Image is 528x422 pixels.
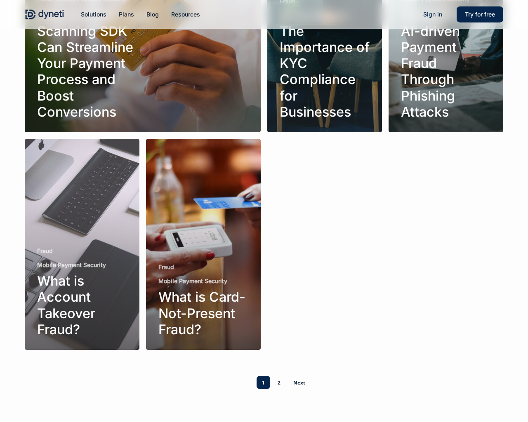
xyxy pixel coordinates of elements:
[25,8,64,21] img: Dyneti Technologies
[423,11,442,18] span: Sign in
[257,376,270,389] span: 1
[119,11,134,18] span: Plans
[21,376,507,389] nav: Pagination Navigation
[146,10,159,19] a: Blog
[146,11,159,18] span: Blog
[272,376,286,389] a: 2
[158,277,227,285] a: Mobile Payment Security
[119,10,134,19] a: Plans
[37,247,53,255] a: Fraud
[465,11,495,18] span: Try for free
[37,261,106,269] a: Mobile Payment Security
[81,10,106,19] a: Solutions
[81,11,106,18] span: Solutions
[171,10,200,19] a: Resources
[171,11,200,18] span: Resources
[288,376,311,389] a: Next
[457,10,503,19] a: Try for free
[158,263,174,271] a: Fraud
[415,10,450,19] a: Sign in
